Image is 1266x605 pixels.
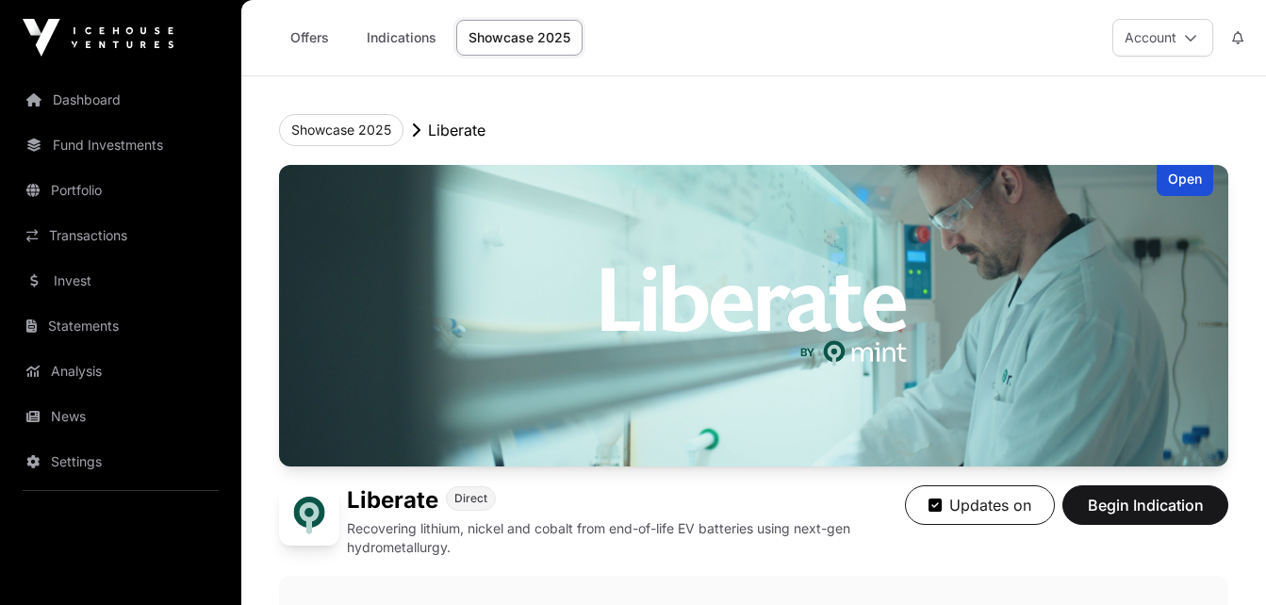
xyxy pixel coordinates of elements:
a: Portfolio [15,170,226,211]
button: Account [1112,19,1213,57]
button: Updates on [905,485,1055,525]
iframe: Chat Widget [1172,515,1266,605]
a: Settings [15,441,226,482]
p: Recovering lithium, nickel and cobalt from end-of-life EV batteries using next-gen hydrometallurgy. [347,519,905,557]
a: Transactions [15,215,226,256]
a: Begin Indication [1062,504,1228,523]
span: Direct [454,491,487,506]
h1: Liberate [347,485,438,515]
a: Fund Investments [15,124,226,166]
button: Begin Indication [1062,485,1228,525]
p: Liberate [428,119,485,141]
a: Showcase 2025 [456,20,583,56]
img: Liberate [279,485,339,546]
a: Offers [271,20,347,56]
span: Begin Indication [1086,494,1205,516]
a: News [15,396,226,437]
a: Invest [15,260,226,302]
a: Dashboard [15,79,226,121]
a: Indications [354,20,449,56]
a: Statements [15,305,226,347]
div: Open [1157,165,1213,196]
img: Liberate [279,165,1228,466]
img: Icehouse Ventures Logo [23,19,173,57]
a: Analysis [15,351,226,392]
button: Showcase 2025 [279,114,403,146]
